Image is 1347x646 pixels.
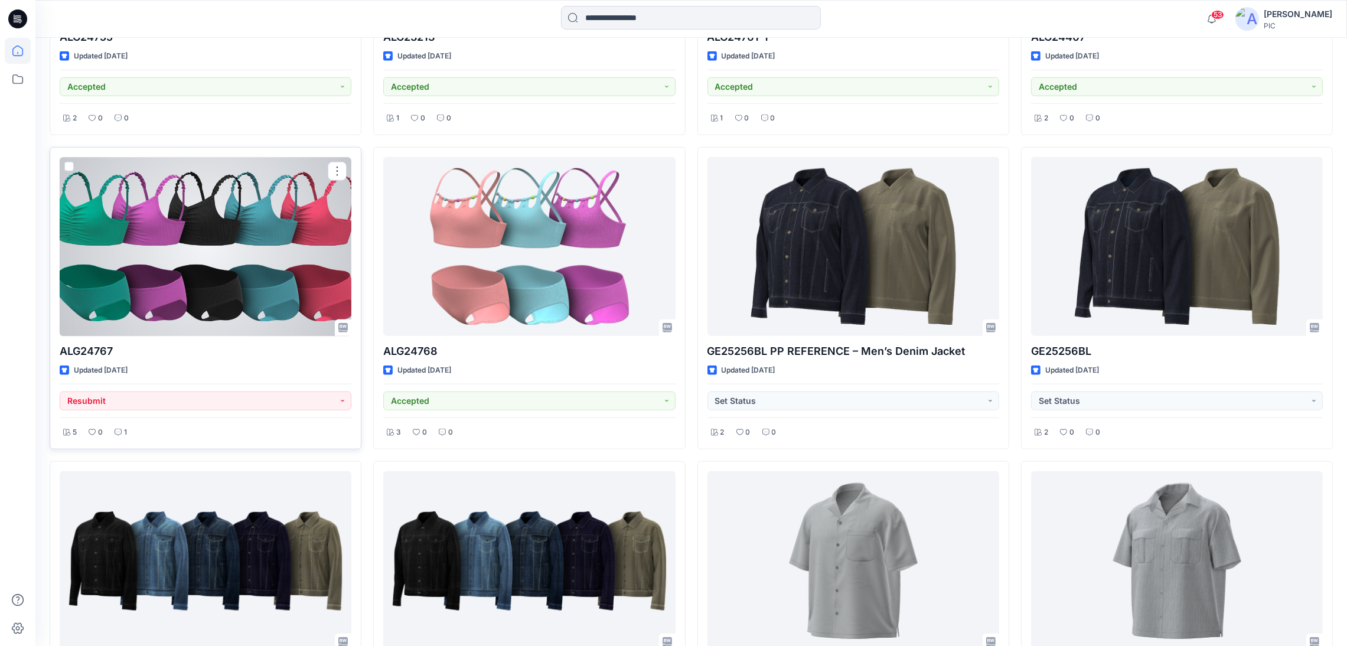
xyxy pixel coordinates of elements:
p: 2 [1044,426,1048,439]
p: 5 [73,426,77,439]
p: 1 [396,112,399,125]
p: 0 [98,426,103,439]
p: ALG24767 [60,343,351,360]
p: 0 [746,426,751,439]
a: GE25256BL [1031,157,1323,336]
p: 2 [1044,112,1048,125]
a: GE25256BL PP REFERENCE – Men’s Denim Jacket [707,157,999,336]
p: 0 [1069,112,1074,125]
p: 0 [1095,426,1100,439]
p: 0 [420,112,425,125]
p: 0 [98,112,103,125]
p: Updated [DATE] [722,50,775,63]
p: 2 [73,112,77,125]
a: ALG24768 [383,157,675,336]
p: Updated [DATE] [397,364,451,377]
p: Updated [DATE] [74,364,128,377]
a: ALG24767 [60,157,351,336]
p: 0 [771,112,775,125]
img: avatar [1235,7,1259,31]
p: 0 [124,112,129,125]
p: Updated [DATE] [1045,364,1099,377]
div: PIC [1264,21,1332,30]
p: Updated [DATE] [397,50,451,63]
p: ALG24768 [383,343,675,360]
p: 0 [448,426,453,439]
p: 1 [720,112,723,125]
p: 0 [422,426,427,439]
p: Updated [DATE] [74,50,128,63]
p: 0 [1095,112,1100,125]
p: GE25256BL PP REFERENCE – Men’s Denim Jacket [707,343,999,360]
span: 53 [1211,10,1224,19]
p: 1 [124,426,127,439]
p: 0 [745,112,749,125]
div: [PERSON_NAME] [1264,7,1332,21]
p: 0 [1069,426,1074,439]
p: Updated [DATE] [722,364,775,377]
p: 0 [446,112,451,125]
p: 2 [720,426,725,439]
p: 0 [772,426,777,439]
p: GE25256BL [1031,343,1323,360]
p: 3 [396,426,401,439]
p: Updated [DATE] [1045,50,1099,63]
